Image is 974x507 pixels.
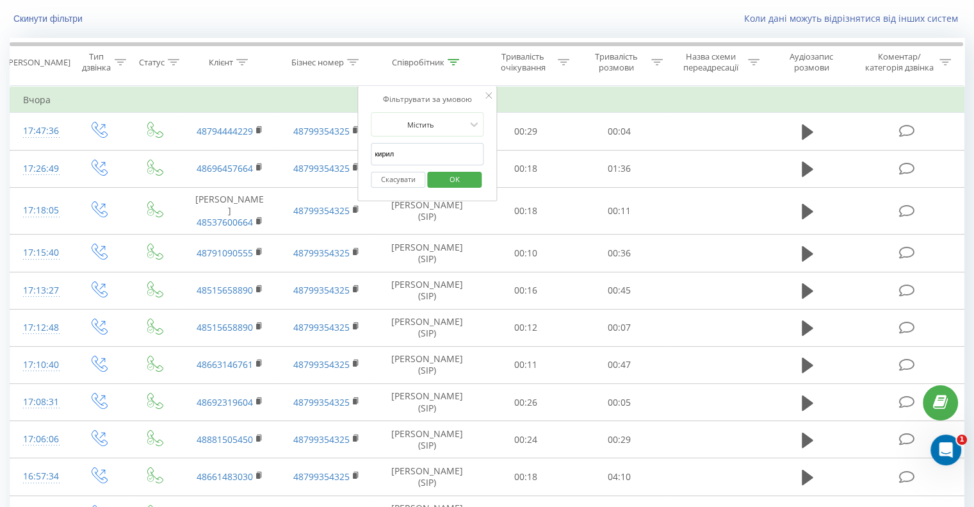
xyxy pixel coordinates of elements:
[23,198,57,223] div: 17:18:05
[375,458,480,495] td: [PERSON_NAME] (SIP)
[293,358,350,370] a: 48799354325
[197,247,253,259] a: 48791090555
[10,13,89,24] button: Скинути фільтри
[375,187,480,235] td: [PERSON_NAME] (SIP)
[480,150,572,187] td: 00:18
[197,321,253,333] a: 48515658890
[491,51,555,73] div: Тривалість очікування
[375,309,480,346] td: [PERSON_NAME] (SIP)
[572,384,665,421] td: 00:05
[957,435,967,445] span: 1
[572,113,665,150] td: 00:04
[197,284,253,296] a: 48515658890
[375,421,480,458] td: [PERSON_NAME] (SIP)
[572,187,665,235] td: 00:11
[81,51,111,73] div: Тип дзвінка
[371,93,483,106] div: Фільтрувати за умовою
[480,309,572,346] td: 00:12
[427,172,482,188] button: OK
[293,247,350,259] a: 48799354325
[293,470,350,483] a: 48799354325
[23,390,57,415] div: 17:08:31
[209,57,233,68] div: Клієнт
[371,172,425,188] button: Скасувати
[480,384,572,421] td: 00:26
[197,125,253,137] a: 48794444229
[6,57,70,68] div: [PERSON_NAME]
[181,187,278,235] td: [PERSON_NAME]
[293,284,350,296] a: 48799354325
[197,358,253,370] a: 48663146761
[10,87,964,113] td: Вчора
[480,421,572,458] td: 00:24
[197,216,253,228] a: 48537600664
[293,204,350,217] a: 48799354325
[744,12,964,24] a: Коли дані можуть відрізнятися вiд інших систем
[23,119,57,144] div: 17:47:36
[197,396,253,408] a: 48692319604
[293,396,350,408] a: 48799354325
[572,309,665,346] td: 00:07
[197,162,253,174] a: 48696457664
[23,427,57,452] div: 17:06:06
[480,187,572,235] td: 00:18
[23,278,57,303] div: 17:13:27
[371,143,483,165] input: Введіть значення
[139,57,165,68] div: Статус
[375,346,480,383] td: [PERSON_NAME] (SIP)
[861,51,936,73] div: Коментар/категорія дзвінка
[572,150,665,187] td: 01:36
[584,51,648,73] div: Тривалість розмови
[293,433,350,445] a: 48799354325
[572,272,665,309] td: 00:45
[930,435,961,465] iframe: Intercom live chat
[197,433,253,445] a: 48881505450
[23,240,57,265] div: 17:15:40
[572,458,665,495] td: 04:10
[23,464,57,489] div: 16:57:34
[293,162,350,174] a: 48799354325
[375,272,480,309] td: [PERSON_NAME] (SIP)
[480,458,572,495] td: 00:18
[375,235,480,272] td: [PERSON_NAME] (SIP)
[480,113,572,150] td: 00:29
[293,125,350,137] a: 48799354325
[774,51,849,73] div: Аудіозапис розмови
[197,470,253,483] a: 48661483030
[678,51,745,73] div: Назва схеми переадресації
[375,384,480,421] td: [PERSON_NAME] (SIP)
[572,421,665,458] td: 00:29
[392,57,444,68] div: Співробітник
[480,346,572,383] td: 00:11
[437,169,473,189] span: OK
[293,321,350,333] a: 48799354325
[291,57,344,68] div: Бізнес номер
[480,272,572,309] td: 00:16
[572,346,665,383] td: 00:47
[572,235,665,272] td: 00:36
[23,315,57,340] div: 17:12:48
[480,235,572,272] td: 00:10
[23,353,57,378] div: 17:10:40
[23,156,57,181] div: 17:26:49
